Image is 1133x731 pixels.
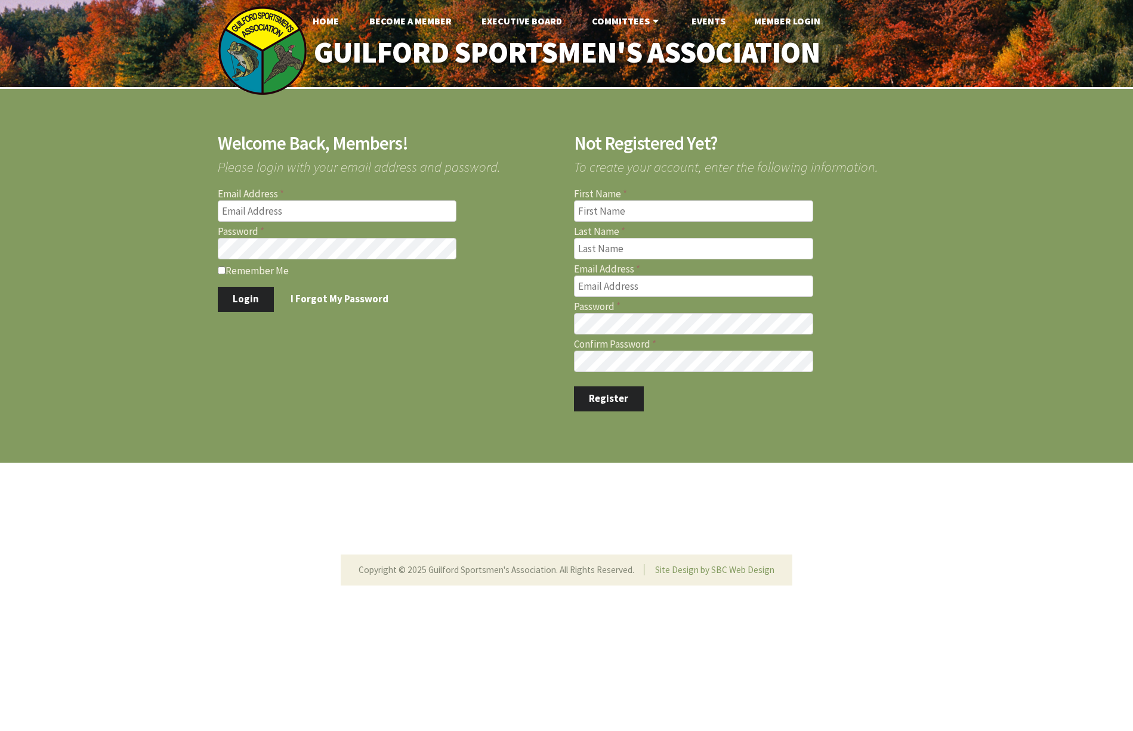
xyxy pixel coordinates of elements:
label: Remember Me [218,264,560,276]
a: Member Login [745,9,830,33]
img: logo_sm.png [218,6,307,95]
button: Login [218,287,274,312]
label: Confirm Password [574,339,916,349]
label: Email Address [218,189,560,199]
li: Copyright © 2025 Guilford Sportsmen's Association. All Rights Reserved. [359,564,644,575]
input: Email Address [218,200,457,222]
label: Last Name [574,227,916,237]
span: To create your account, enter the following information. [574,153,916,174]
label: Password [574,302,916,312]
a: Committees [582,9,671,33]
input: Last Name [574,238,813,259]
label: Email Address [574,264,916,274]
button: Register [574,386,644,411]
input: Email Address [574,275,813,297]
a: I Forgot My Password [276,287,404,312]
a: Guilford Sportsmen's Association [288,27,845,78]
input: First Name [574,200,813,222]
label: First Name [574,189,916,199]
a: Become A Member [360,9,461,33]
h2: Welcome Back, Members! [218,134,560,153]
h2: Not Registered Yet? [574,134,916,153]
input: Remember Me [218,267,226,274]
a: Home [303,9,348,33]
label: Password [218,227,560,237]
a: Executive Board [472,9,572,33]
span: Please login with your email address and password. [218,153,560,174]
a: Site Design by SBC Web Design [655,564,774,575]
a: Events [682,9,735,33]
